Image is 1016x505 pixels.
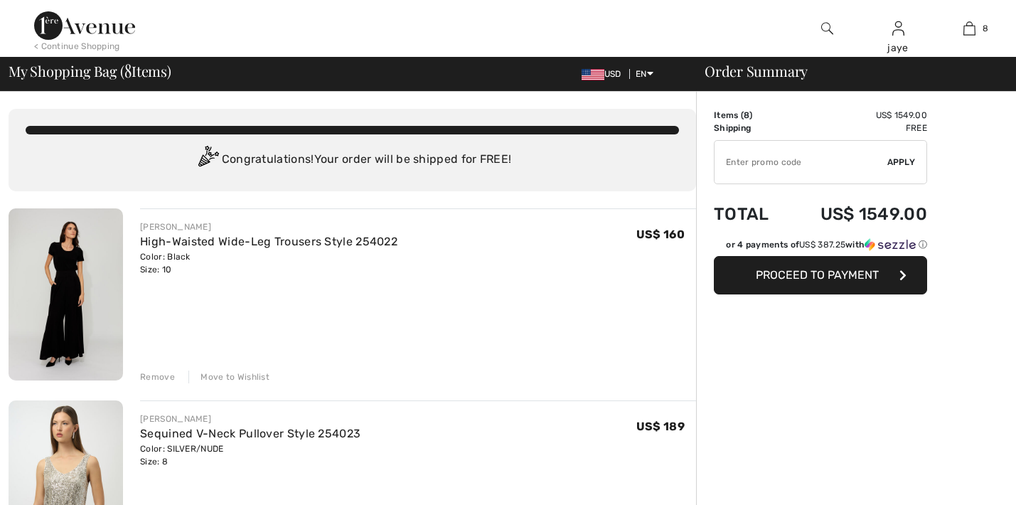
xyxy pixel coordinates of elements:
[786,109,927,122] td: US$ 1549.00
[714,256,927,294] button: Proceed to Payment
[892,21,904,35] a: Sign In
[34,11,135,40] img: 1ère Avenue
[34,40,120,53] div: < Continue Shopping
[865,238,916,251] img: Sezzle
[140,220,397,233] div: [PERSON_NAME]
[26,146,679,174] div: Congratulations! Your order will be shipped for FREE!
[887,156,916,169] span: Apply
[963,20,975,37] img: My Bag
[636,228,685,241] span: US$ 160
[863,41,933,55] div: jaye
[714,109,786,122] td: Items ( )
[188,371,269,383] div: Move to Wishlist
[582,69,627,79] span: USD
[636,420,685,433] span: US$ 189
[140,250,397,276] div: Color: Black Size: 10
[714,238,927,256] div: or 4 payments ofUS$ 387.25withSezzle Click to learn more about Sezzle
[636,69,653,79] span: EN
[140,427,360,440] a: Sequined V-Neck Pullover Style 254023
[786,190,927,238] td: US$ 1549.00
[821,20,833,37] img: search the website
[744,110,749,120] span: 8
[193,146,222,174] img: Congratulation2.svg
[799,240,845,250] span: US$ 387.25
[786,122,927,134] td: Free
[934,20,1004,37] a: 8
[9,208,123,381] img: High-Waisted Wide-Leg Trousers Style 254022
[688,64,1007,78] div: Order Summary
[756,268,879,282] span: Proceed to Payment
[726,238,927,251] div: or 4 payments of with
[983,22,988,35] span: 8
[9,64,171,78] span: My Shopping Bag ( Items)
[892,20,904,37] img: My Info
[140,413,360,425] div: [PERSON_NAME]
[124,60,132,79] span: 8
[140,442,360,468] div: Color: SILVER/NUDE Size: 8
[714,122,786,134] td: Shipping
[140,371,175,383] div: Remove
[715,141,887,184] input: Promo code
[582,69,604,80] img: US Dollar
[140,235,397,248] a: High-Waisted Wide-Leg Trousers Style 254022
[714,190,786,238] td: Total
